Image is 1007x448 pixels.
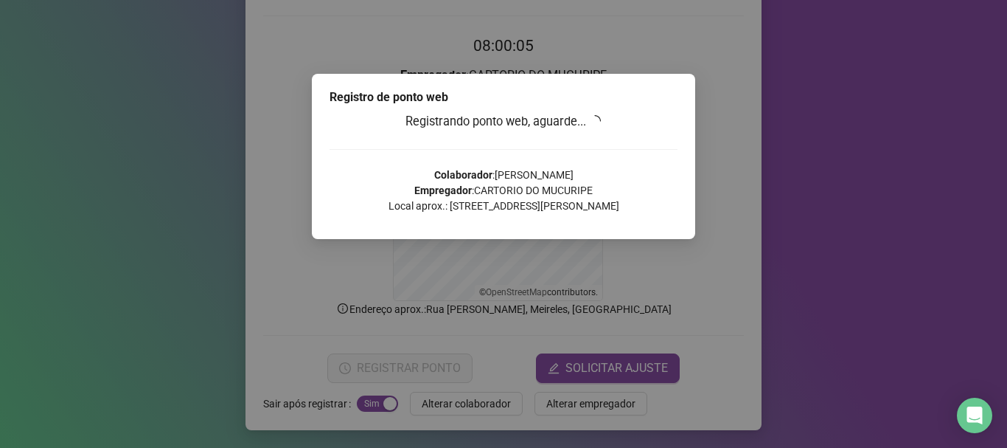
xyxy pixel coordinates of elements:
p: : [PERSON_NAME] : CARTORIO DO MUCURIPE Local aprox.: [STREET_ADDRESS][PERSON_NAME] [330,168,677,214]
span: loading [587,112,604,129]
div: Open Intercom Messenger [957,398,992,433]
h3: Registrando ponto web, aguarde... [330,112,677,131]
strong: Empregador [414,185,472,196]
strong: Colaborador [434,169,492,181]
div: Registro de ponto web [330,89,677,106]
